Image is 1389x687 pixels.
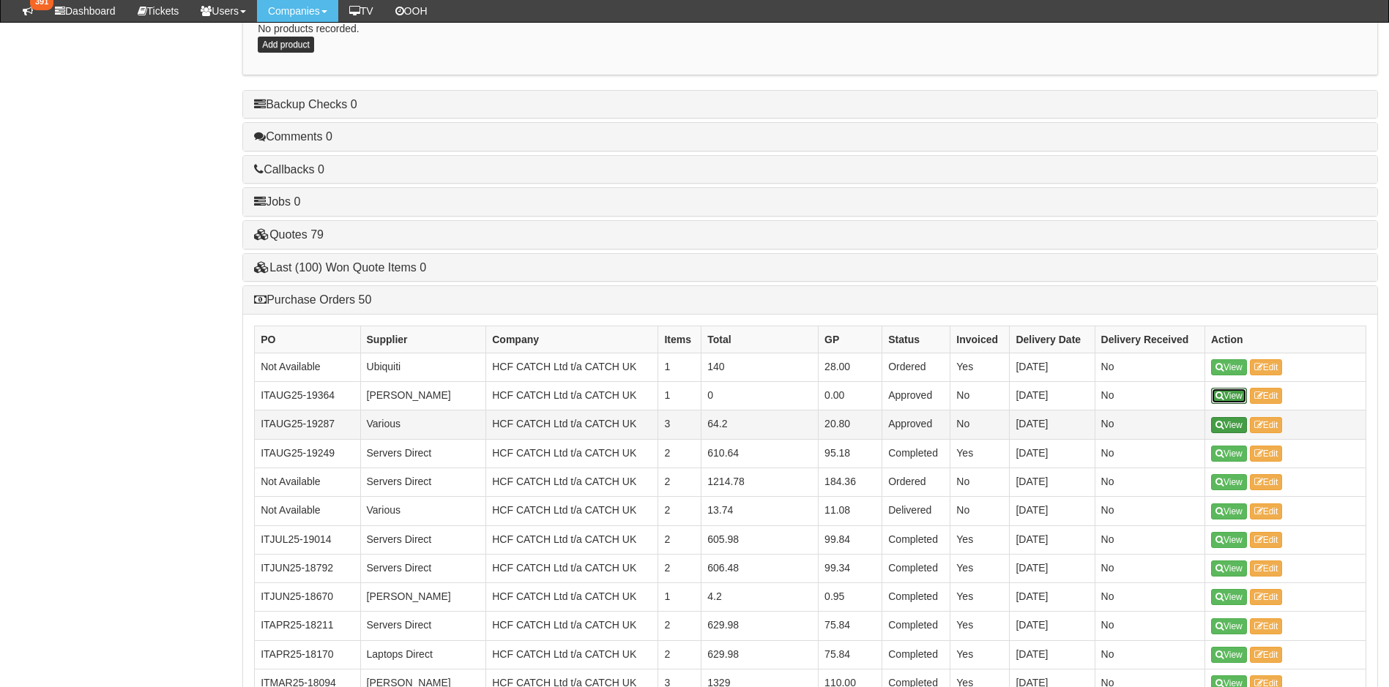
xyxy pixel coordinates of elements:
td: HCF CATCH Ltd t/a CATCH UK [486,439,658,468]
a: View [1211,560,1247,577]
td: [PERSON_NAME] [360,382,486,410]
td: ITJUL25-19014 [255,525,360,554]
td: No [1095,468,1204,496]
td: 0.00 [819,382,882,410]
td: ITAUG25-19249 [255,439,360,468]
td: Ubiquiti [360,353,486,381]
td: ITAPR25-18170 [255,640,360,669]
a: Edit [1250,503,1283,519]
a: Backup Checks 0 [254,98,357,110]
td: 140 [701,353,819,381]
th: Action [1204,326,1366,353]
a: View [1211,446,1247,462]
td: 1 [658,583,701,612]
td: 1 [658,353,701,381]
td: [DATE] [1010,640,1095,669]
th: Status [882,326,950,353]
td: No [1095,382,1204,410]
a: View [1211,503,1247,519]
a: Add product [258,37,314,53]
td: No [950,410,1010,439]
a: View [1211,589,1247,605]
a: Edit [1250,359,1283,375]
th: Delivery Received [1095,326,1204,353]
div: No products recorded. [242,7,1378,75]
a: Edit [1250,532,1283,548]
a: View [1211,417,1247,433]
td: No [950,468,1010,496]
td: [DATE] [1010,554,1095,582]
a: Quotes 79 [254,228,324,241]
td: ITAUG25-19287 [255,410,360,439]
td: Yes [950,439,1010,468]
th: Supplier [360,326,486,353]
td: Ordered [882,468,950,496]
td: ITJUN25-18792 [255,554,360,582]
td: 1214.78 [701,468,819,496]
a: Edit [1250,446,1283,462]
td: HCF CATCH Ltd t/a CATCH UK [486,554,658,582]
td: 2 [658,468,701,496]
td: 95.18 [819,439,882,468]
td: Servers Direct [360,554,486,582]
a: Edit [1250,417,1283,433]
td: Not Available [255,497,360,525]
td: Various [360,497,486,525]
th: PO [255,326,360,353]
td: 75.84 [819,612,882,640]
td: 0 [701,382,819,410]
a: Callbacks 0 [254,163,324,176]
th: GP [819,326,882,353]
td: 629.98 [701,612,819,640]
td: 99.84 [819,525,882,554]
th: Company [486,326,658,353]
td: No [1095,554,1204,582]
td: Yes [950,554,1010,582]
td: No [950,382,1010,410]
td: No [1095,410,1204,439]
a: Comments 0 [254,130,332,143]
td: [DATE] [1010,410,1095,439]
td: [DATE] [1010,439,1095,468]
td: ITAPR25-18211 [255,612,360,640]
td: 605.98 [701,525,819,554]
td: Yes [950,583,1010,612]
a: Edit [1250,618,1283,634]
a: View [1211,532,1247,548]
td: Various [360,410,486,439]
td: 606.48 [701,554,819,582]
a: View [1211,359,1247,375]
td: 64.2 [701,410,819,439]
td: No [1095,525,1204,554]
td: 1 [658,382,701,410]
td: No [1095,439,1204,468]
td: 13.74 [701,497,819,525]
td: [DATE] [1010,468,1095,496]
a: Last (100) Won Quote Items 0 [254,261,426,274]
td: Yes [950,640,1010,669]
td: 75.84 [819,640,882,669]
th: Delivery Date [1010,326,1095,353]
td: Completed [882,640,950,669]
a: View [1211,474,1247,490]
th: Invoiced [950,326,1010,353]
td: HCF CATCH Ltd t/a CATCH UK [486,525,658,554]
td: 2 [658,525,701,554]
td: [DATE] [1010,497,1095,525]
td: [DATE] [1010,353,1095,381]
td: Servers Direct [360,468,486,496]
td: HCF CATCH Ltd t/a CATCH UK [486,410,658,439]
td: Approved [882,382,950,410]
td: Ordered [882,353,950,381]
td: ITJUN25-18670 [255,583,360,612]
td: No [1095,497,1204,525]
a: Jobs 0 [254,195,300,208]
a: Edit [1250,388,1283,404]
td: Servers Direct [360,525,486,554]
th: Total [701,326,819,353]
a: Edit [1250,589,1283,605]
td: HCF CATCH Ltd t/a CATCH UK [486,583,658,612]
td: Delivered [882,497,950,525]
td: HCF CATCH Ltd t/a CATCH UK [486,382,658,410]
td: Approved [882,410,950,439]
